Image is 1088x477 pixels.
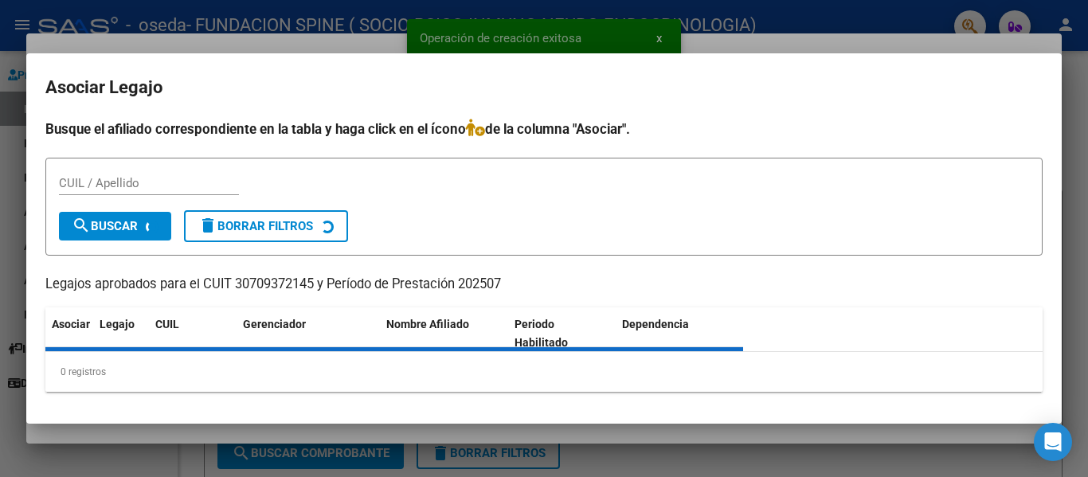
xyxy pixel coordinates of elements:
div: 0 registros [45,352,1043,392]
div: Open Intercom Messenger [1034,423,1072,461]
span: Borrar Filtros [198,219,313,233]
span: Periodo Habilitado [515,318,568,349]
p: Legajos aprobados para el CUIT 30709372145 y Período de Prestación 202507 [45,275,1043,295]
datatable-header-cell: Dependencia [616,307,744,360]
button: Borrar Filtros [184,210,348,242]
span: CUIL [155,318,179,330]
datatable-header-cell: Gerenciador [237,307,380,360]
span: Gerenciador [243,318,306,330]
datatable-header-cell: Asociar [45,307,93,360]
mat-icon: delete [198,216,217,235]
span: Asociar [52,318,90,330]
datatable-header-cell: Legajo [93,307,149,360]
h4: Busque el afiliado correspondiente en la tabla y haga click en el ícono de la columna "Asociar". [45,119,1043,139]
span: Legajo [100,318,135,330]
h2: Asociar Legajo [45,72,1043,103]
datatable-header-cell: CUIL [149,307,237,360]
button: Buscar [59,212,171,240]
span: Buscar [72,219,138,233]
datatable-header-cell: Nombre Afiliado [380,307,508,360]
span: Nombre Afiliado [386,318,469,330]
mat-icon: search [72,216,91,235]
span: Dependencia [622,318,689,330]
datatable-header-cell: Periodo Habilitado [508,307,616,360]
